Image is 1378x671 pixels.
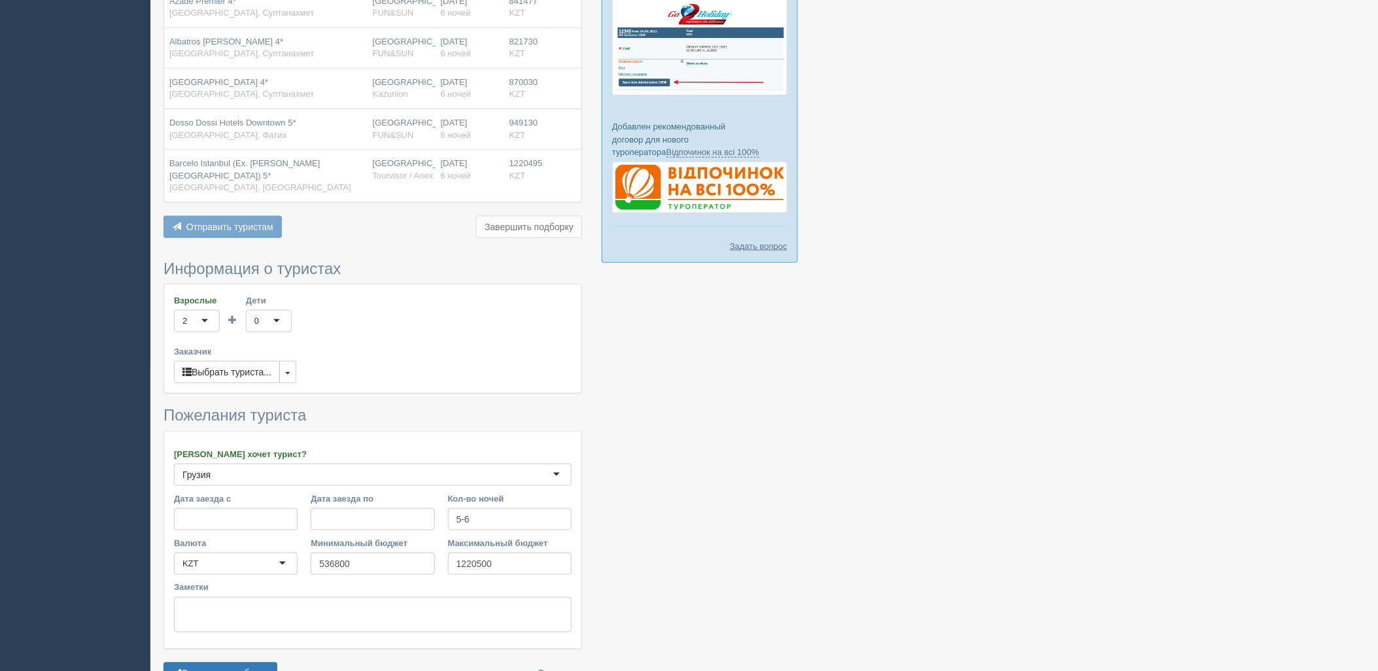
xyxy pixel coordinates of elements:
label: Дети [246,294,292,307]
div: [DATE] [441,77,499,101]
span: 6 ночей [441,171,471,181]
span: KZT [509,130,526,140]
div: [DATE] [441,117,499,141]
label: Кол-во ночей [448,492,572,505]
label: Заказчик [174,345,572,358]
span: 821730 [509,37,538,46]
span: [GEOGRAPHIC_DATA], Султанахмет [169,8,314,18]
label: [PERSON_NAME] хочет турист? [174,448,572,460]
span: Dosso Dossi Hotels Downtown 5* [169,118,296,128]
span: FUN&SUN [373,130,414,140]
span: [GEOGRAPHIC_DATA], Султанахмет [169,89,314,99]
a: Задать вопрос [730,240,787,252]
span: KZT [509,48,526,58]
input: 7-10 или 7,10,14 [448,508,572,530]
span: [GEOGRAPHIC_DATA], Фатих [169,130,286,140]
div: 2 [182,315,187,328]
span: FUN&SUN [373,48,414,58]
img: %D0%B4%D0%BE%D0%B3%D0%BE%D0%B2%D1%96%D1%80-%D0%B2%D1%96%D0%B4%D0%BF%D0%BE%D1%87%D0%B8%D0%BD%D0%BE... [612,162,787,214]
span: Kazunion [373,89,408,99]
span: [GEOGRAPHIC_DATA] 4* [169,77,268,87]
label: Дата заезда по [311,492,434,505]
div: KZT [182,557,199,570]
label: Валюта [174,537,298,549]
span: 870030 [509,77,538,87]
h3: Информация о туристах [164,260,582,277]
p: Добавлен рекомендованный договор для нового туроператора [612,120,787,158]
span: [GEOGRAPHIC_DATA], Султанахмет [169,48,314,58]
span: Отправить туристам [186,222,273,232]
label: Дата заезда с [174,492,298,505]
div: [DATE] [441,36,499,60]
button: Отправить туристам [164,216,282,238]
label: Максимальный бюджет [448,537,572,549]
span: 1220495 [509,158,543,168]
span: KZT [509,171,526,181]
span: FUN&SUN [373,8,414,18]
span: 949130 [509,118,538,128]
span: 6 ночей [441,8,471,18]
div: [GEOGRAPHIC_DATA] [373,36,430,60]
span: KZT [509,89,526,99]
button: Выбрать туриста... [174,361,280,383]
div: [GEOGRAPHIC_DATA] [373,117,430,141]
span: Barcelo Istanbul (Ex. [PERSON_NAME][GEOGRAPHIC_DATA]) 5* [169,158,320,181]
div: [GEOGRAPHIC_DATA] [373,77,430,101]
div: [DATE] [441,158,499,182]
span: 6 ночей [441,130,471,140]
label: Минимальный бюджет [311,537,434,549]
label: Взрослые [174,294,220,307]
div: [GEOGRAPHIC_DATA] [373,158,430,182]
div: 0 [254,315,259,328]
span: Tourvisor / Anex [373,171,434,181]
span: 6 ночей [441,48,471,58]
span: Albatros [PERSON_NAME] 4* [169,37,283,46]
span: 6 ночей [441,89,471,99]
span: KZT [509,8,526,18]
span: [GEOGRAPHIC_DATA], [GEOGRAPHIC_DATA] [169,182,351,192]
button: Завершить подборку [476,216,582,238]
div: Грузия [182,468,211,481]
label: Заметки [174,581,572,594]
a: Відпочинок на всі 100% [666,147,759,158]
span: Пожелания туриста [164,406,306,424]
